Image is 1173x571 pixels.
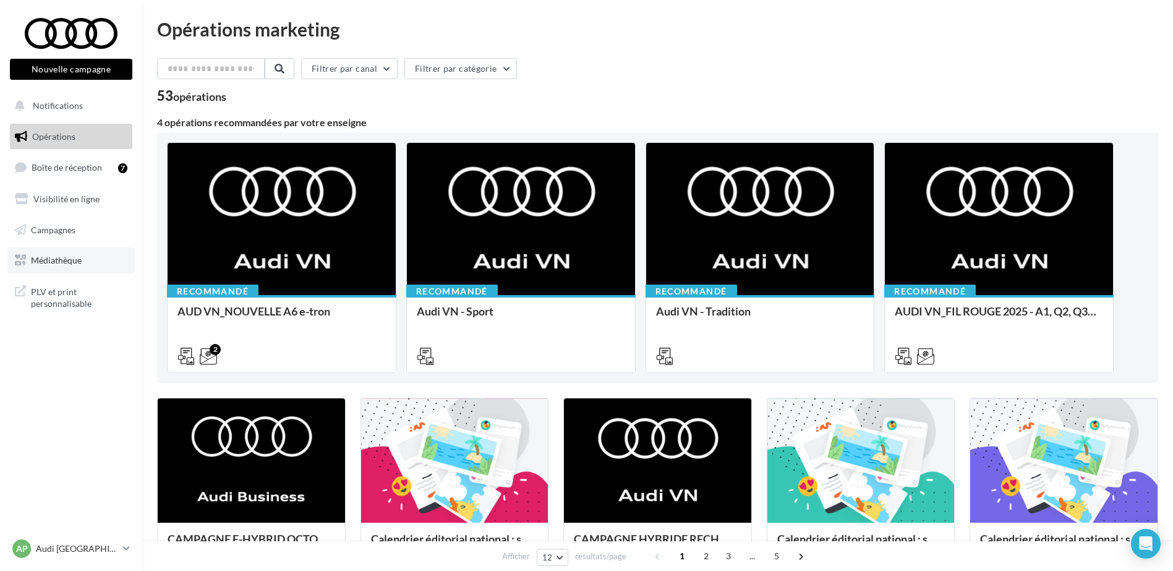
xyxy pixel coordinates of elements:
[118,163,127,173] div: 7
[575,551,626,562] span: résultats/page
[7,278,135,315] a: PLV et print personnalisable
[157,89,226,103] div: 53
[371,533,539,557] div: Calendrier éditorial national : semaine du 22.09 au 28.09
[1131,529,1161,559] div: Open Intercom Messenger
[31,255,82,265] span: Médiathèque
[884,285,976,298] div: Recommandé
[10,59,132,80] button: Nouvelle campagne
[542,552,553,562] span: 12
[301,58,398,79] button: Filtrer par canal
[177,305,386,330] div: AUD VN_NOUVELLE A6 e-tron
[7,186,135,212] a: Visibilité en ligne
[33,194,100,204] span: Visibilité en ligne
[417,305,625,330] div: Audi VN - Sport
[502,551,530,562] span: Afficher
[537,549,568,566] button: 12
[31,283,127,310] span: PLV et print personnalisable
[656,305,864,330] div: Audi VN - Tradition
[167,285,258,298] div: Recommandé
[672,546,692,566] span: 1
[767,546,787,566] span: 5
[646,285,737,298] div: Recommandé
[404,58,517,79] button: Filtrer par catégorie
[210,344,221,355] div: 2
[7,93,130,119] button: Notifications
[7,154,135,181] a: Boîte de réception7
[31,224,75,234] span: Campagnes
[32,131,75,142] span: Opérations
[10,537,132,560] a: AP Audi [GEOGRAPHIC_DATA] 16
[33,100,83,111] span: Notifications
[743,546,762,566] span: ...
[895,305,1103,330] div: AUDI VN_FIL ROUGE 2025 - A1, Q2, Q3, Q5 et Q4 e-tron
[777,533,945,557] div: Calendrier éditorial national : semaine du 15.09 au 21.09
[7,124,135,150] a: Opérations
[719,546,738,566] span: 3
[157,20,1158,38] div: Opérations marketing
[173,91,226,102] div: opérations
[7,247,135,273] a: Médiathèque
[32,162,102,173] span: Boîte de réception
[7,217,135,243] a: Campagnes
[696,546,716,566] span: 2
[574,533,741,557] div: CAMPAGNE HYBRIDE RECHARGEABLE
[157,118,1158,127] div: 4 opérations recommandées par votre enseigne
[168,533,335,557] div: CAMPAGNE E-HYBRID OCTOBRE B2B
[980,533,1148,557] div: Calendrier éditorial national : semaine du 08.09 au 14.09
[16,543,28,555] span: AP
[406,285,498,298] div: Recommandé
[36,543,118,555] p: Audi [GEOGRAPHIC_DATA] 16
